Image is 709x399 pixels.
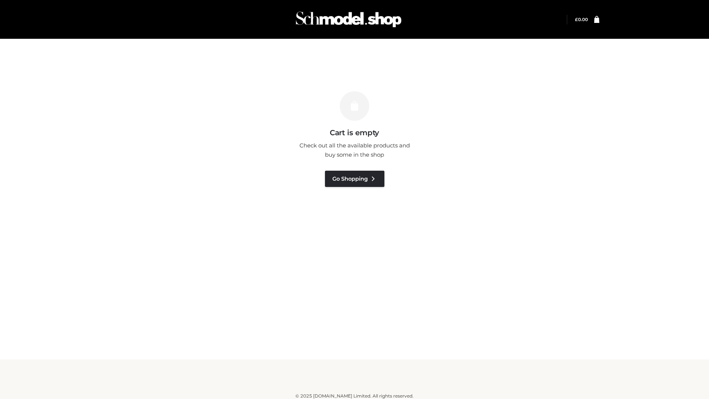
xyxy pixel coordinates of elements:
[295,141,414,160] p: Check out all the available products and buy some in the shop
[126,128,583,137] h3: Cart is empty
[575,17,588,22] a: £0.00
[293,5,404,34] img: Schmodel Admin 964
[325,171,384,187] a: Go Shopping
[575,17,588,22] bdi: 0.00
[575,17,578,22] span: £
